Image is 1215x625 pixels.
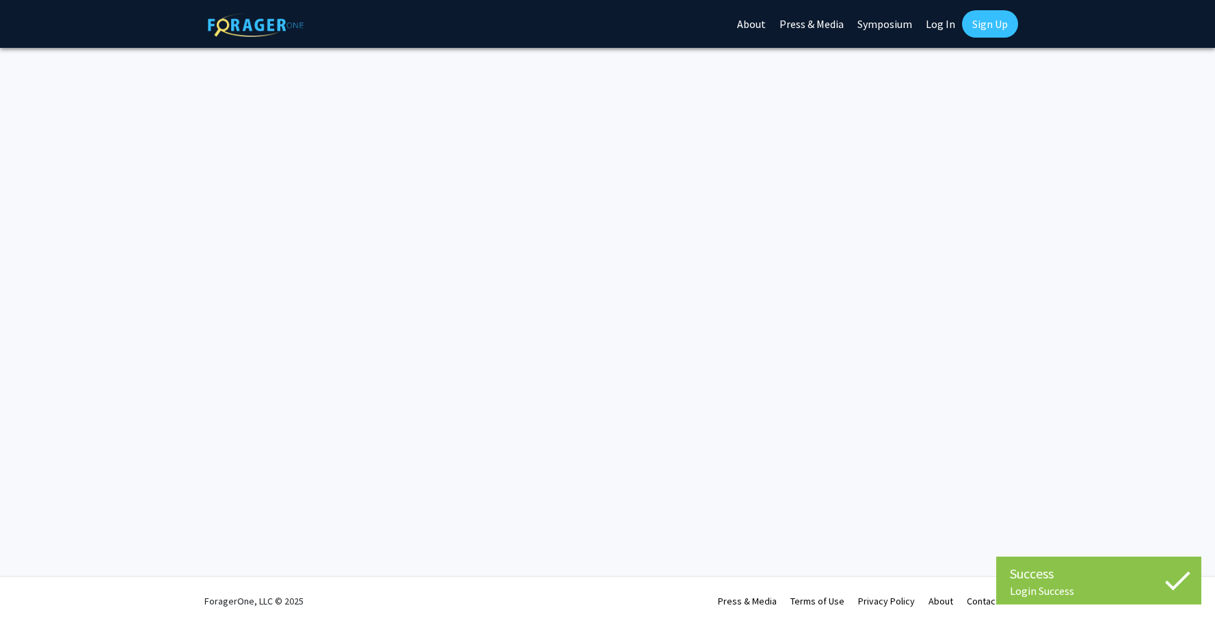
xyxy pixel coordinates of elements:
a: About [929,595,953,607]
a: Contact Us [967,595,1011,607]
a: Sign Up [962,10,1018,38]
a: Terms of Use [790,595,844,607]
div: Success [1010,563,1188,584]
div: ForagerOne, LLC © 2025 [204,577,304,625]
a: Privacy Policy [858,595,915,607]
a: Press & Media [718,595,777,607]
div: Login Success [1010,584,1188,598]
img: ForagerOne Logo [208,13,304,37]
